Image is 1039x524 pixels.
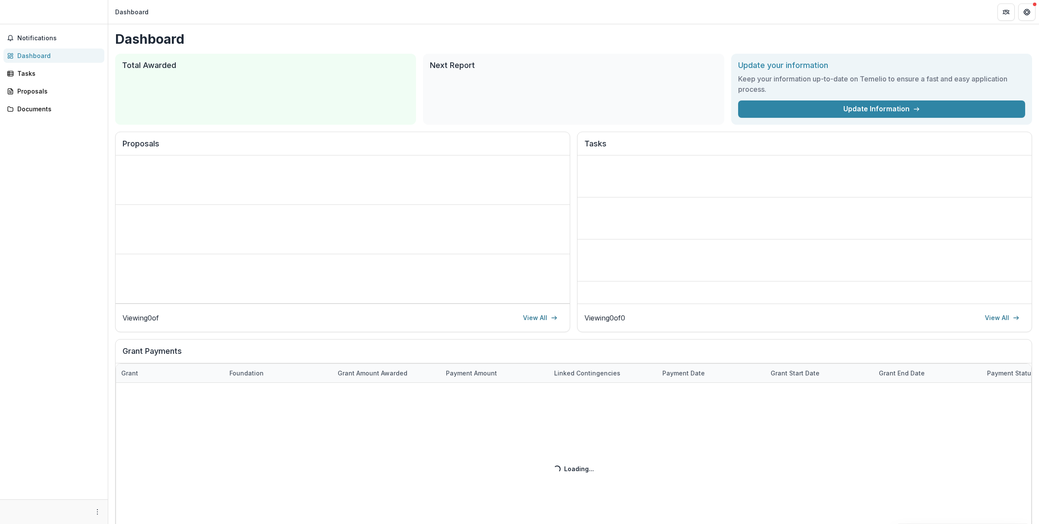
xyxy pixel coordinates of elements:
[738,100,1025,118] a: Update Information
[584,139,1025,155] h2: Tasks
[980,311,1025,325] a: View All
[92,507,103,517] button: More
[3,102,104,116] a: Documents
[1001,486,1022,507] button: Open AI Assistant
[3,66,104,81] a: Tasks
[122,61,409,70] h2: Total Awarded
[17,51,97,60] div: Dashboard
[1018,3,1036,21] button: Get Help
[3,31,104,45] button: Notifications
[584,313,625,323] p: Viewing 0 of 0
[123,139,563,155] h2: Proposals
[997,3,1015,21] button: Partners
[115,31,1032,47] h1: Dashboard
[738,74,1025,94] h3: Keep your information up-to-date on Temelio to ensure a fast and easy application process.
[3,49,104,63] a: Dashboard
[123,346,1025,363] h2: Grant Payments
[123,313,159,323] p: Viewing 0 of
[738,61,1025,70] h2: Update your information
[17,87,97,96] div: Proposals
[3,84,104,98] a: Proposals
[17,35,101,42] span: Notifications
[115,7,148,16] div: Dashboard
[112,6,152,18] nav: breadcrumb
[430,61,717,70] h2: Next Report
[17,104,97,113] div: Documents
[17,69,97,78] div: Tasks
[518,311,563,325] a: View All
